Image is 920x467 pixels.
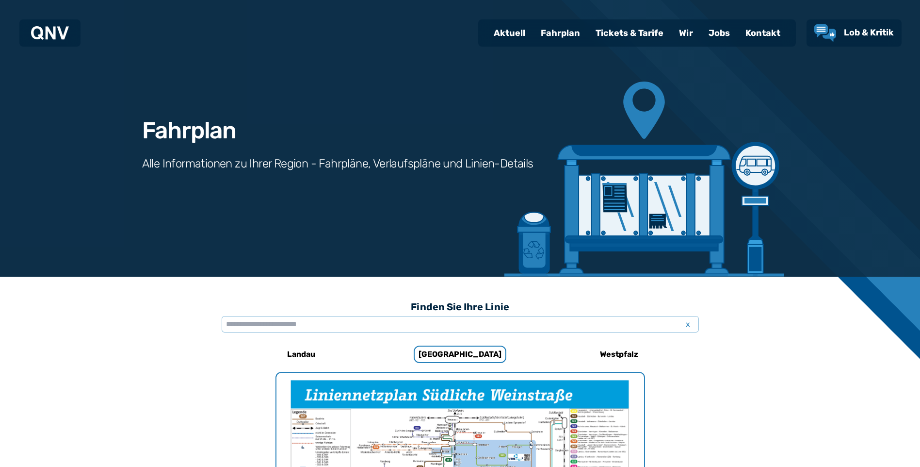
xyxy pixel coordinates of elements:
a: Aktuell [486,20,533,46]
h3: Alle Informationen zu Ihrer Region - Fahrpläne, Verlaufspläne und Linien-Details [142,156,533,171]
h3: Finden Sie Ihre Linie [222,296,699,317]
a: Fahrplan [533,20,588,46]
a: Tickets & Tarife [588,20,671,46]
img: QNV Logo [31,26,69,40]
h6: [GEOGRAPHIC_DATA] [414,346,506,363]
a: QNV Logo [31,23,69,43]
a: Kontakt [738,20,788,46]
a: [GEOGRAPHIC_DATA] [396,343,525,366]
a: Jobs [701,20,738,46]
h6: Westpfalz [596,347,642,362]
h6: Landau [283,347,319,362]
h1: Fahrplan [142,119,236,142]
a: Wir [671,20,701,46]
span: Lob & Kritik [844,27,894,38]
a: Westpfalz [555,343,684,366]
a: Landau [237,343,366,366]
a: Lob & Kritik [814,24,894,42]
span: x [681,318,695,330]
